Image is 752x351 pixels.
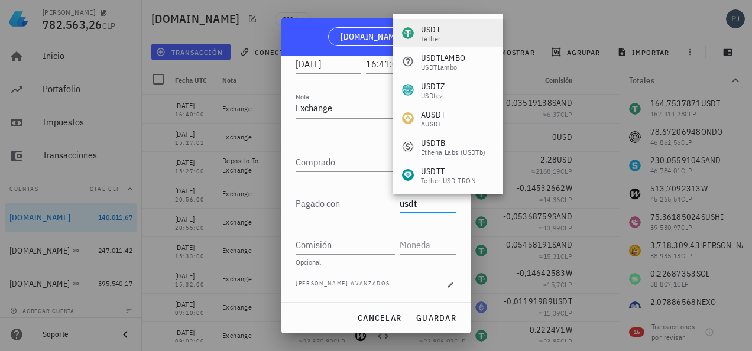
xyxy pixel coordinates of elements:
div: AUSDT-icon [402,112,414,124]
span: [PERSON_NAME] avanzados [296,279,390,291]
label: Hora [366,47,380,56]
div: Opcional [296,259,456,266]
div: USDTB [421,137,486,149]
div: Tether [421,35,440,43]
button: cancelar [352,307,406,329]
div: USDTZ [421,80,445,92]
div: USDT [421,24,440,35]
div: USDtez [421,92,445,99]
div: aUSDT [421,121,445,128]
div: Ethena Labs (USDTb) [421,149,486,156]
div: USDTT [421,165,476,177]
div: Tether USD_TRON [421,177,476,184]
div: USDTLAMBO [421,52,465,64]
div: AUSDT [421,109,445,121]
span: cancelar [357,313,401,323]
span: [DOMAIN_NAME] [341,31,401,43]
div: USDT-icon [402,27,414,39]
div: USDTLambo [421,64,465,71]
input: Moneda [400,235,454,254]
span: guardar [416,313,456,323]
div: USDTT-icon [402,169,414,181]
button: guardar [411,307,461,329]
div: USDTZ-icon [402,84,414,96]
label: Nota [296,92,309,101]
label: Fecha [296,47,313,56]
input: Moneda [400,194,454,213]
div: USDTB-icon [402,141,414,152]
